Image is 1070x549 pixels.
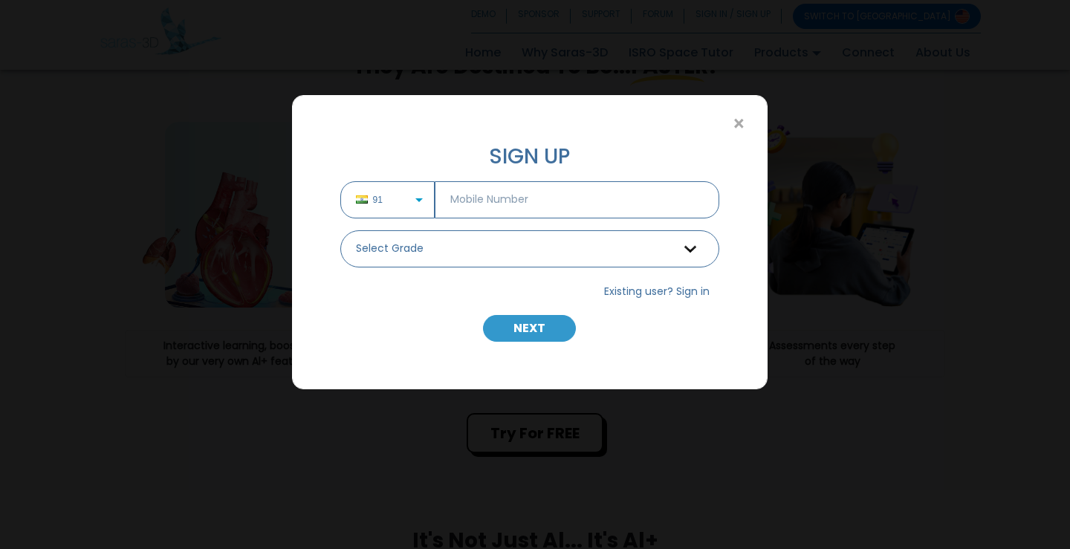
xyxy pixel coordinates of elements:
button: Close [726,111,752,137]
h3: SIGN UP [340,144,719,169]
button: Existing user? Sign in [594,279,719,303]
input: Mobile Number [435,181,719,218]
button: NEXT [483,315,576,342]
span: 91 [373,193,399,207]
span: × [733,114,745,134]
